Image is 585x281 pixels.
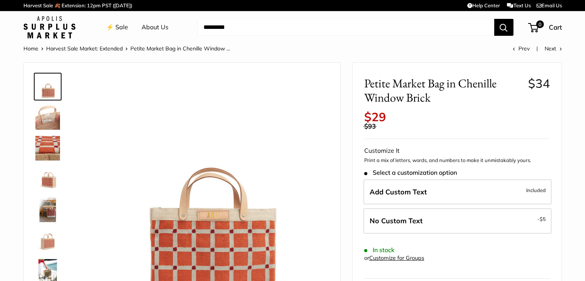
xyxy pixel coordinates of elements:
[537,214,546,224] span: -
[23,45,38,52] a: Home
[364,122,376,130] span: $93
[23,43,230,54] nav: Breadcrumb
[526,186,546,195] span: Included
[34,165,62,193] a: Petite Market Bag in Chenille Window Brick
[369,254,424,261] a: Customize for Groups
[34,73,62,100] a: Petite Market Bag in Chenille Window Brick
[197,19,494,36] input: Search...
[364,76,522,105] span: Petite Market Bag in Chenille Window Brick
[106,22,128,33] a: ⚡️ Sale
[364,246,395,254] span: In stock
[528,76,550,91] span: $34
[507,2,530,8] a: Text Us
[35,197,60,222] img: Petite Market Bag in Chenille Window Brick
[370,187,427,196] span: Add Custom Text
[363,208,552,234] label: Leave Blank
[364,253,424,263] div: or
[364,145,550,157] div: Customize It
[537,2,562,8] a: Email Us
[34,134,62,162] a: Petite Market Bag in Chenille Window Brick
[34,104,62,131] a: Petite Market Bag in Chenille Window Brick
[549,23,562,31] span: Cart
[494,19,513,36] button: Search
[142,22,168,33] a: About Us
[23,16,75,38] img: Apolis: Surplus Market
[35,167,60,191] img: Petite Market Bag in Chenille Window Brick
[536,20,543,28] span: 0
[364,169,457,176] span: Select a customization option
[529,21,562,33] a: 0 Cart
[363,179,552,205] label: Add Custom Text
[46,45,123,52] a: Harvest Sale Market: Extended
[34,227,62,254] a: Petite Market Bag in Chenille Window Brick
[35,136,60,161] img: Petite Market Bag in Chenille Window Brick
[467,2,500,8] a: Help Center
[34,196,62,224] a: Petite Market Bag in Chenille Window Brick
[540,216,546,222] span: $5
[35,105,60,130] img: Petite Market Bag in Chenille Window Brick
[35,228,60,253] img: Petite Market Bag in Chenille Window Brick
[364,157,550,164] p: Print a mix of letters, words, and numbers to make it unmistakably yours.
[545,45,562,52] a: Next
[513,45,530,52] a: Prev
[370,216,423,225] span: No Custom Text
[130,45,230,52] span: Petite Market Bag in Chenille Window ...
[364,109,386,124] span: $29
[35,74,60,99] img: Petite Market Bag in Chenille Window Brick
